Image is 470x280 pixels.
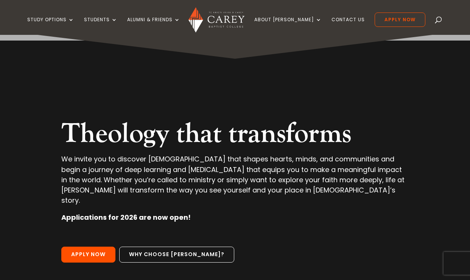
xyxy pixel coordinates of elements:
p: We invite you to discover [DEMOGRAPHIC_DATA] that shapes hearts, minds, and communities and begin... [61,154,409,212]
a: Students [84,17,117,35]
a: Study Options [27,17,74,35]
a: Why choose [PERSON_NAME]? [119,247,234,263]
strong: Applications for 2026 are now open! [61,213,191,222]
img: Carey Baptist College [188,7,244,33]
a: About [PERSON_NAME] [254,17,322,35]
a: Apply Now [61,247,115,263]
a: Alumni & Friends [127,17,180,35]
a: Apply Now [375,13,425,27]
h2: Theology that transforms [61,117,409,154]
a: Contact Us [331,17,365,35]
